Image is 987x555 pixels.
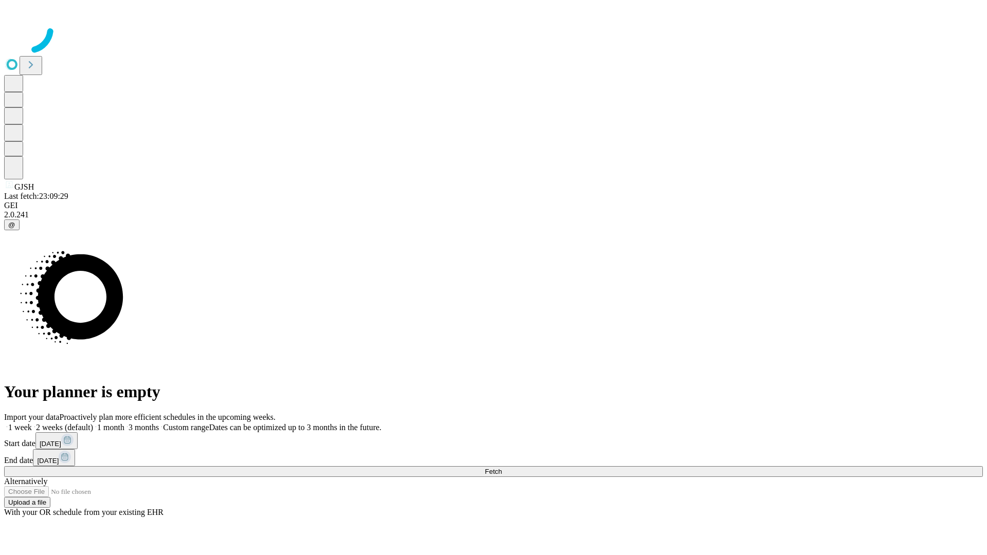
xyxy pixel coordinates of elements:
[37,457,59,465] span: [DATE]
[163,423,209,432] span: Custom range
[40,440,61,448] span: [DATE]
[4,382,983,401] h1: Your planner is empty
[8,221,15,229] span: @
[36,423,93,432] span: 2 weeks (default)
[4,192,68,200] span: Last fetch: 23:09:29
[33,449,75,466] button: [DATE]
[97,423,124,432] span: 1 month
[4,449,983,466] div: End date
[35,432,78,449] button: [DATE]
[485,468,502,475] span: Fetch
[4,466,983,477] button: Fetch
[4,477,47,486] span: Alternatively
[4,432,983,449] div: Start date
[4,497,50,508] button: Upload a file
[4,219,20,230] button: @
[60,413,276,421] span: Proactively plan more efficient schedules in the upcoming weeks.
[14,182,34,191] span: GJSH
[4,210,983,219] div: 2.0.241
[4,413,60,421] span: Import your data
[4,201,983,210] div: GEI
[4,508,163,516] span: With your OR schedule from your existing EHR
[129,423,159,432] span: 3 months
[209,423,381,432] span: Dates can be optimized up to 3 months in the future.
[8,423,32,432] span: 1 week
